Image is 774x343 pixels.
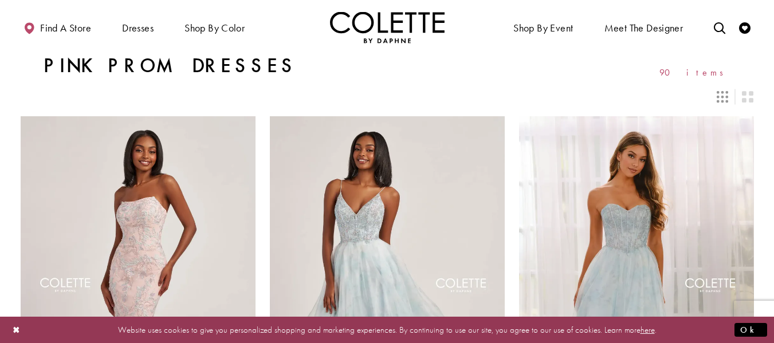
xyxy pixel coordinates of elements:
[182,11,247,43] span: Shop by color
[736,11,753,43] a: Check Wishlist
[44,54,297,77] h1: Pink Prom Dresses
[641,324,655,335] a: here
[40,22,91,34] span: Find a store
[330,11,445,43] a: Visit Home Page
[734,322,767,337] button: Submit Dialog
[510,11,576,43] span: Shop By Event
[7,320,26,340] button: Close Dialog
[659,68,731,77] span: 90 items
[717,91,728,102] span: Switch layout to 3 columns
[742,91,753,102] span: Switch layout to 2 columns
[14,84,761,109] div: Layout Controls
[122,22,154,34] span: Dresses
[604,22,683,34] span: Meet the designer
[711,11,728,43] a: Toggle search
[513,22,573,34] span: Shop By Event
[21,11,94,43] a: Find a store
[119,11,156,43] span: Dresses
[82,322,692,337] p: Website uses cookies to give you personalized shopping and marketing experiences. By continuing t...
[602,11,686,43] a: Meet the designer
[330,11,445,43] img: Colette by Daphne
[184,22,245,34] span: Shop by color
